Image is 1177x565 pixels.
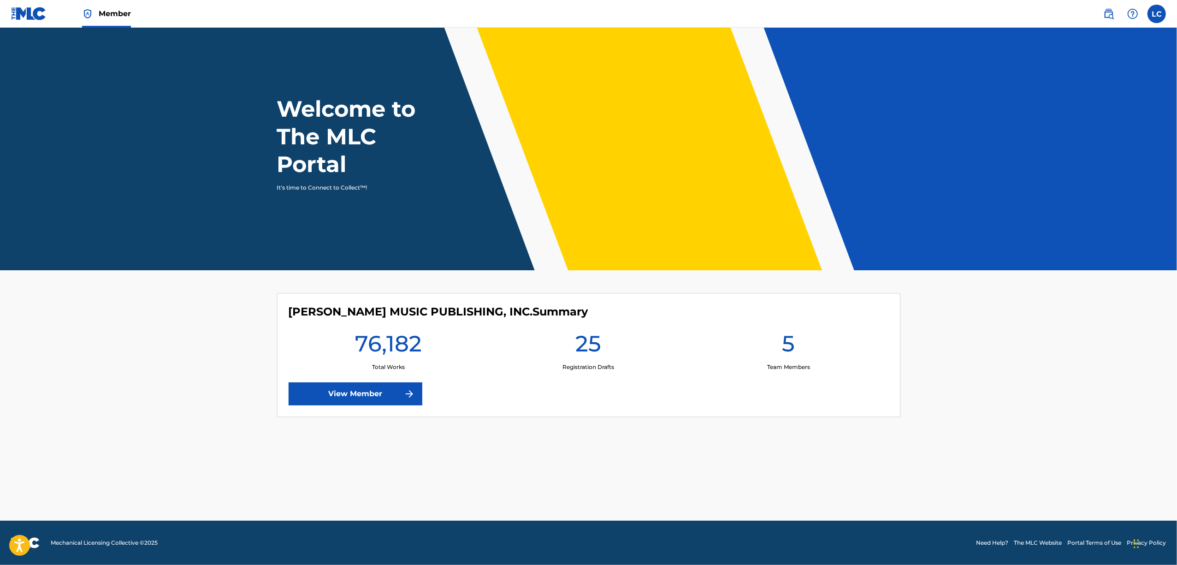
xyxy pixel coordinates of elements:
[11,7,47,20] img: MLC Logo
[11,537,40,548] img: logo
[1014,539,1062,547] a: The MLC Website
[82,8,93,19] img: Top Rightsholder
[575,330,601,363] h1: 25
[1067,539,1121,547] a: Portal Terms of Use
[562,363,614,371] p: Registration Drafts
[1100,5,1118,23] a: Public Search
[404,388,415,399] img: f7272a7cc735f4ea7f67.svg
[976,539,1008,547] a: Need Help?
[767,363,810,371] p: Team Members
[1127,539,1166,547] a: Privacy Policy
[277,184,437,192] p: It's time to Connect to Collect™!
[289,305,588,319] h4: MAXIMO AGUIRRE MUSIC PUBLISHING, INC.
[99,8,131,19] span: Member
[372,363,405,371] p: Total Works
[289,382,422,405] a: View Member
[1127,8,1138,19] img: help
[1131,521,1177,565] iframe: Chat Widget
[355,330,422,363] h1: 76,182
[277,95,450,178] h1: Welcome to The MLC Portal
[1147,5,1166,23] div: User Menu
[51,539,158,547] span: Mechanical Licensing Collective © 2025
[1124,5,1142,23] div: Help
[1134,530,1139,558] div: Drag
[1103,8,1114,19] img: search
[782,330,795,363] h1: 5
